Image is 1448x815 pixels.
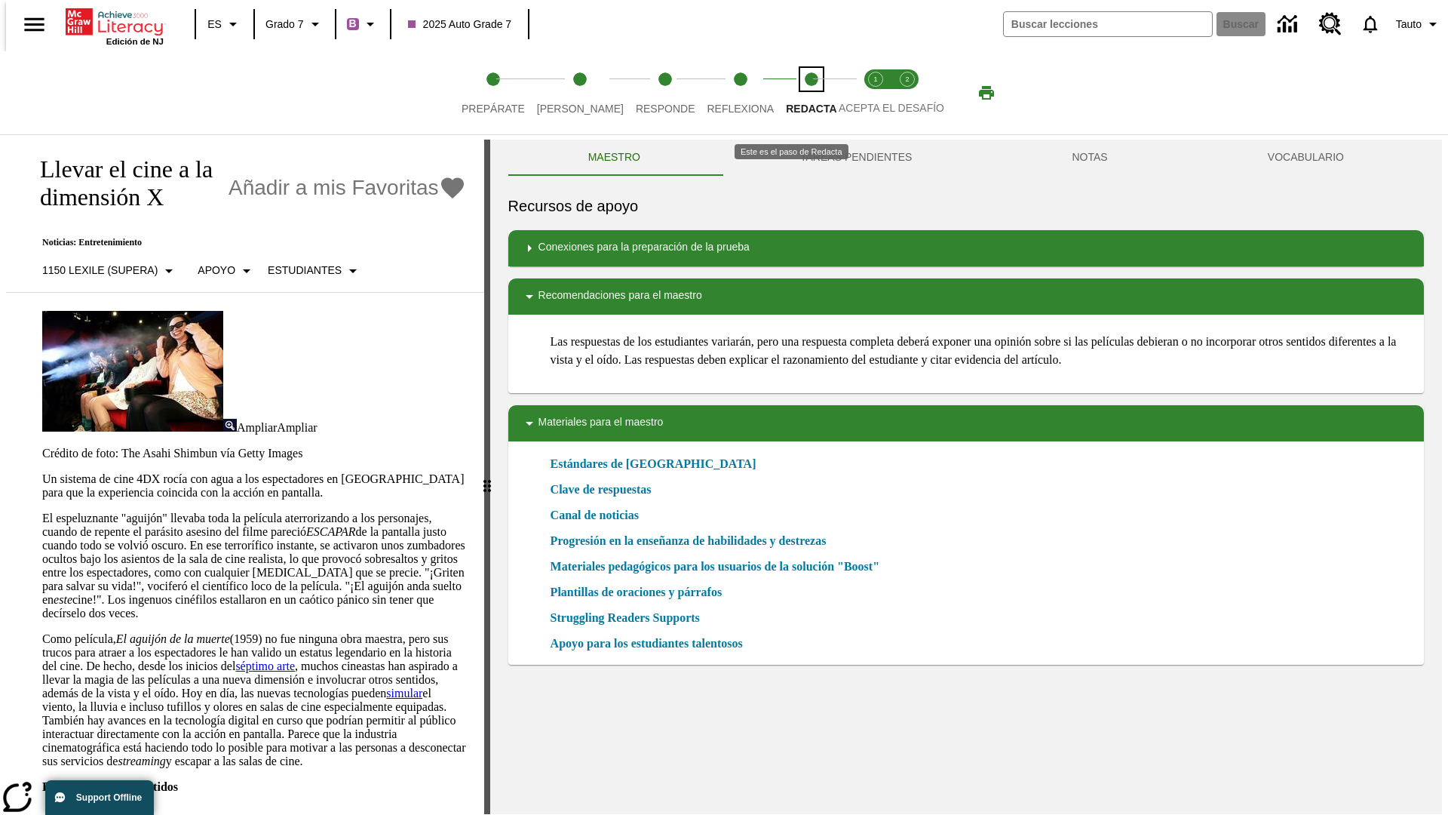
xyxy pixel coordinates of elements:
[201,11,249,38] button: Lenguaje: ES, Selecciona un idioma
[36,257,184,284] button: Seleccione Lexile, 1150 Lexile (Supera)
[992,140,1187,176] button: NOTAS
[42,447,466,460] p: Crédito de foto: The Asahi Shimbun vía Getty Images
[551,635,752,653] a: Apoyo para los estudiantes talentosos
[229,175,466,201] button: Añadir a mis Favoritas - Llevar el cine a la dimensión X
[76,792,142,803] span: Support Offline
[341,11,385,38] button: Boost El color de la clase es morado/púrpura. Cambiar el color de la clase.
[277,421,317,434] span: Ampliar
[42,311,223,432] img: El panel situado frente a los asientos rocía con agua nebulizada al feliz público en un cine equi...
[854,51,897,134] button: Acepta el desafío lee step 1 of 2
[1310,4,1351,45] a: Centro de recursos, Se abrirá en una pestaña nueva.
[508,140,720,176] button: Maestro
[408,17,512,32] span: 2025 Auto Grade 7
[735,144,848,159] div: Este es el paso de Redacta
[259,11,330,38] button: Grado: Grado 7, Elige un grado
[873,75,877,83] text: 1
[12,2,57,47] button: Abrir el menú lateral
[42,512,466,620] p: El espeluznante "aguijón" llevaba toda la película aterrorizando a los personajes, cuando de repe...
[551,558,879,576] a: Materiales pedagógicos para los usuarios de la solución "Boost", Se abrirá en una nueva ventana o...
[1269,4,1310,45] a: Centro de información
[262,257,368,284] button: Seleccionar estudiante
[1004,12,1212,36] input: Buscar campo
[551,455,765,473] a: Estándares de [GEOGRAPHIC_DATA]
[905,75,909,83] text: 2
[268,263,342,278] p: Estudiantes
[537,103,624,115] span: [PERSON_NAME]
[1396,17,1422,32] span: Tauto
[42,632,466,768] p: Como película, (1959) no fue ninguna obra maestra, pero sus trucos para atraer a los espectadores...
[42,263,158,278] p: 1150 Lexile (Supera)
[551,506,639,524] a: Canal de noticias, Se abrirá en una nueva ventana o pestaña
[508,278,1424,315] div: Recomendaciones para el maestro
[538,239,750,257] p: Conexiones para la preparación de la prueba
[54,593,72,606] em: este
[42,472,466,500] p: Un sistema de cine 4DX rocía con agua a los espectadores en [GEOGRAPHIC_DATA] para que la experie...
[707,103,774,115] span: Reflexiona
[538,414,664,432] p: Materiales para el maestro
[207,17,222,32] span: ES
[551,583,722,601] a: Plantillas de oraciones y párrafos, Se abrirá en una nueva ventana o pestaña
[508,405,1424,441] div: Materiales para el maestro
[223,419,237,432] img: Ampliar
[508,230,1424,266] div: Conexiones para la preparación de la prueba
[42,780,178,793] strong: El cine y los cinco sentidos
[24,155,221,211] h1: Llevar el cine a la dimensión X
[386,687,422,700] a: simular
[106,37,164,46] span: Edición de NJ
[551,609,709,627] a: Struggling Readers Supports
[66,5,164,46] div: Portada
[508,194,1424,218] h6: Recursos de apoyo
[962,79,1011,106] button: Imprimir
[198,263,235,278] p: Apoyo
[1390,11,1448,38] button: Perfil/Configuración
[265,17,304,32] span: Grado 7
[118,755,165,767] em: streaming
[774,51,848,134] button: Redacta step 5 of 5
[484,140,490,814] div: Pulsa la tecla de intro o la barra espaciadora y luego presiona las flechas de derecha e izquierd...
[229,176,439,200] span: Añadir a mis Favoritas
[449,51,537,134] button: Prepárate step 1 of 5
[306,525,355,538] em: ESCAPAR
[551,532,827,550] a: Progresión en la enseñanza de habilidades y destrezas, Se abrirá en una nueva ventana o pestaña
[24,237,466,248] p: Noticias: Entretenimiento
[786,103,836,115] span: Redacta
[839,102,944,114] span: ACEPTA EL DESAFÍO
[525,51,636,134] button: Lee step 2 of 5
[235,660,295,672] a: séptimo arte
[885,51,929,134] button: Acepta el desafío contesta step 2 of 2
[695,51,786,134] button: Reflexiona step 4 of 5
[490,140,1442,814] div: activity
[349,14,357,33] span: B
[237,421,277,434] span: Ampliar
[1351,5,1390,44] a: Notificaciones
[720,140,992,176] button: TAREAS PENDIENTES
[538,288,702,306] p: Recomendaciones para el maestro
[462,103,525,115] span: Prepárate
[192,257,262,284] button: Tipo de apoyo, Apoyo
[551,481,652,499] a: Clave de respuestas, Se abrirá en una nueva ventana o pestaña
[1188,140,1424,176] button: VOCABULARIO
[116,632,230,645] em: El aguijón de la muerte
[636,103,695,115] span: Responde
[508,140,1424,176] div: Instructional Panel Tabs
[551,333,1412,369] p: Las respuestas de los estudiantes variarán, pero una respuesta completa deberá exponer una opinió...
[45,780,154,815] button: Support Offline
[6,140,484,807] div: reading
[624,51,707,134] button: Responde step 3 of 5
